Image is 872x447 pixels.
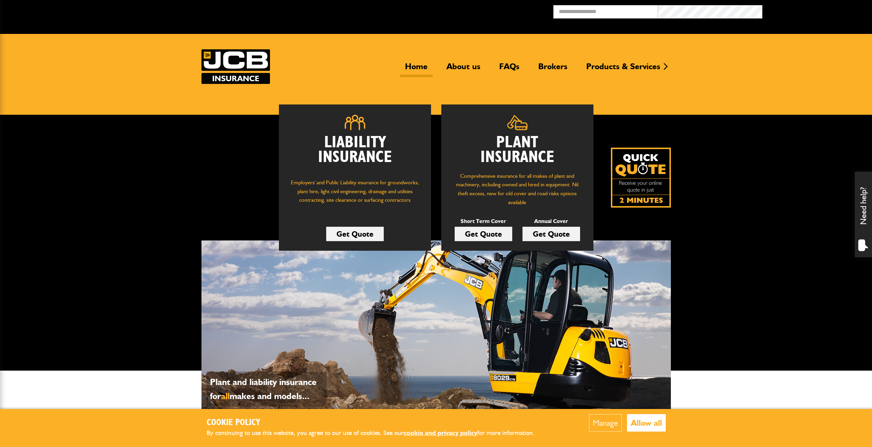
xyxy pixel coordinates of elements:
a: Get Quote [523,227,580,241]
button: Broker Login [762,5,867,16]
img: JCB Insurance Services logo [201,49,270,84]
p: By continuing to use this website, you agree to our use of cookies. See our for more information. [207,428,546,438]
a: cookie and privacy policy [404,429,477,437]
span: all [221,390,230,401]
a: Get your insurance quote isn just 2-minutes [611,148,671,208]
a: FAQs [494,61,525,77]
a: Brokers [533,61,573,77]
p: Plant and liability insurance for makes and models... [210,375,323,403]
p: Annual Cover [523,217,580,226]
p: Employers' and Public Liability insurance for groundworks, plant hire, light civil engineering, d... [289,178,421,211]
a: JCB Insurance Services [201,49,270,84]
img: Quick Quote [611,148,671,208]
a: Home [400,61,433,77]
a: About us [441,61,486,77]
button: Allow all [627,414,666,432]
p: Short Term Cover [455,217,512,226]
a: Products & Services [581,61,665,77]
h2: Cookie Policy [207,418,546,428]
a: Get Quote [326,227,384,241]
button: Manage [589,414,622,432]
a: Get Quote [455,227,512,241]
p: Comprehensive insurance for all makes of plant and machinery, including owned and hired in equipm... [452,172,583,207]
div: Need help? [855,172,872,257]
h2: Plant Insurance [452,135,583,165]
h2: Liability Insurance [289,135,421,172]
